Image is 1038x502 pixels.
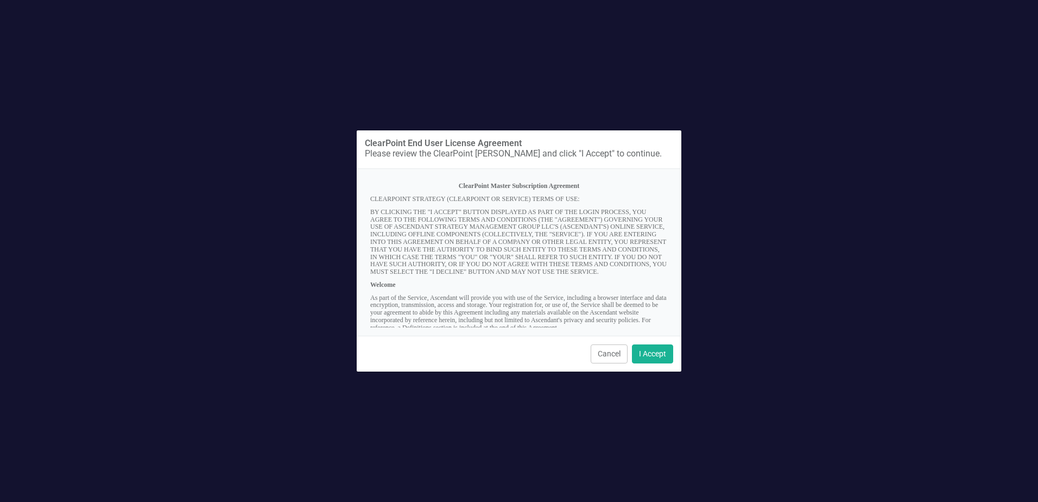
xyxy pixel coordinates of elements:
p: CLEARPOINT STRATEGY (CLEARPOINT OR SERVICE) TERMS OF USE: [370,196,668,203]
p: As part of the Service, Ascendant will provide you with use of the Service, including a browser i... [370,294,668,332]
button: Cancel [591,344,628,363]
button: I Accept [632,344,673,363]
strong: Welcome [370,281,396,288]
p: BY CLICKING THE "I ACCEPT" BUTTON DISPLAYED AS PART OF THE LOGIN PROCESS, YOU AGREE TO THE FOLLOW... [370,209,668,276]
div: ClearPoint End User License Agreement [365,139,662,148]
div: Please review the ClearPoint [PERSON_NAME] and click "I Accept" to continue. [365,139,662,160]
strong: ClearPoint Master Subscription Agreement [459,182,580,190]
